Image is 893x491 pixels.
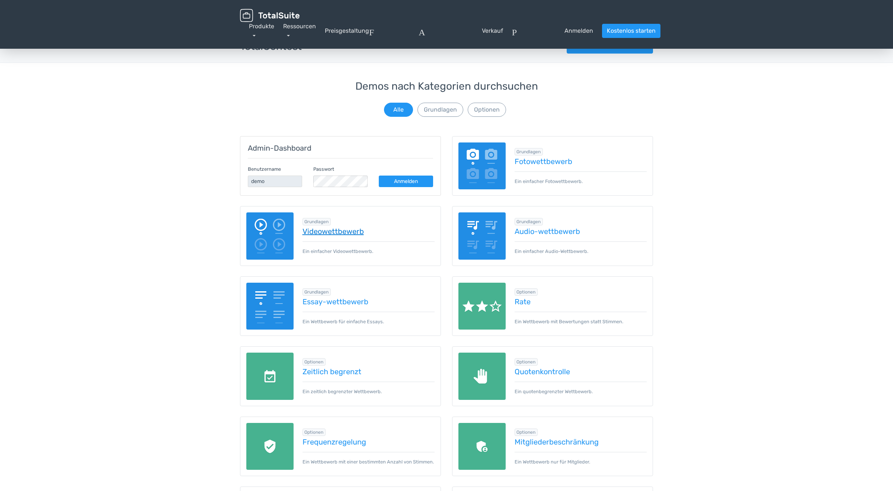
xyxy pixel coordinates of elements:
[468,103,506,117] button: Optionen
[515,429,538,436] span: Browse all in Options
[248,166,281,173] label: Benutzername
[515,148,543,155] span: Browse all in Basics
[246,423,294,470] img: recaptcha.png.webp
[303,429,326,436] span: Browse all in Options
[515,382,647,395] p: Ein quotenbegrenzter Wettbewerb.
[512,26,593,35] a: PersonAnmelden
[283,23,316,39] a: Ressourcen
[512,26,561,35] span: Person
[240,9,300,22] img: TotalSuite for WordPress
[515,438,647,446] a: Mitgliederbeschränkung
[515,368,647,376] a: Quotenkontrolle
[303,438,435,446] a: Frequenzregelung
[246,283,294,330] img: essay-contest.png.webp
[458,353,506,400] img: quota-limited.png.webp
[458,212,506,260] img: audio-poll.png.webp
[458,283,506,330] img: rate.png.webp
[515,218,543,225] span: Browse all in Basics
[303,241,435,255] p: Ein einfacher Videowettbewerb.
[303,312,435,325] p: Ein Wettbewerb für einfache Essays.
[515,227,647,235] a: Audio-wettbewerb
[515,358,538,366] span: Browse all in Options
[303,358,326,366] span: Browse all in Options
[246,353,294,400] img: date-limited.png.webp
[515,157,647,166] a: Fotowettbewerb
[303,298,435,306] a: Essay-wettbewerb
[369,26,479,35] span: Frage_Antwort
[515,452,647,465] p: Ein Wettbewerb nur für Mitglieder.
[303,227,435,235] a: Videowettbewerb
[515,288,538,296] span: Browse all in Options
[240,81,653,92] h3: Demos nach Kategorien durchsuchen
[240,41,302,52] h3: TotalContest
[384,103,413,117] button: Alle
[369,26,503,35] a: Frage_AntwortVerkauf
[515,171,647,185] p: Ein einfacher Fotowettbewerb.
[248,144,433,152] h5: Admin-Dashboard
[515,241,647,255] p: Ein einfacher Audio-Wettbewerb.
[458,423,506,470] img: members-only.png.webp
[303,368,435,376] a: Zeitlich begrenzt
[458,142,506,190] img: image-poll.png.webp
[246,212,294,260] img: video-poll.png.webp
[249,23,274,39] a: Produkte
[303,288,331,296] span: Browse all in Basics
[379,176,433,187] a: Anmelden
[303,382,435,395] p: Ein zeitlich begrenzter Wettbewerb.
[417,103,463,117] button: Grundlagen
[303,452,435,465] p: Ein Wettbewerb mit einer bestimmten Anzahl von Stimmen.
[515,298,647,306] a: Rate
[515,312,647,325] p: Ein Wettbewerb mit Bewertungen statt Stimmen.
[325,26,369,35] a: Preisgestaltung
[303,218,331,225] span: Browse all in Basics
[602,24,660,38] a: Kostenlos starten
[313,166,334,173] label: Passwort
